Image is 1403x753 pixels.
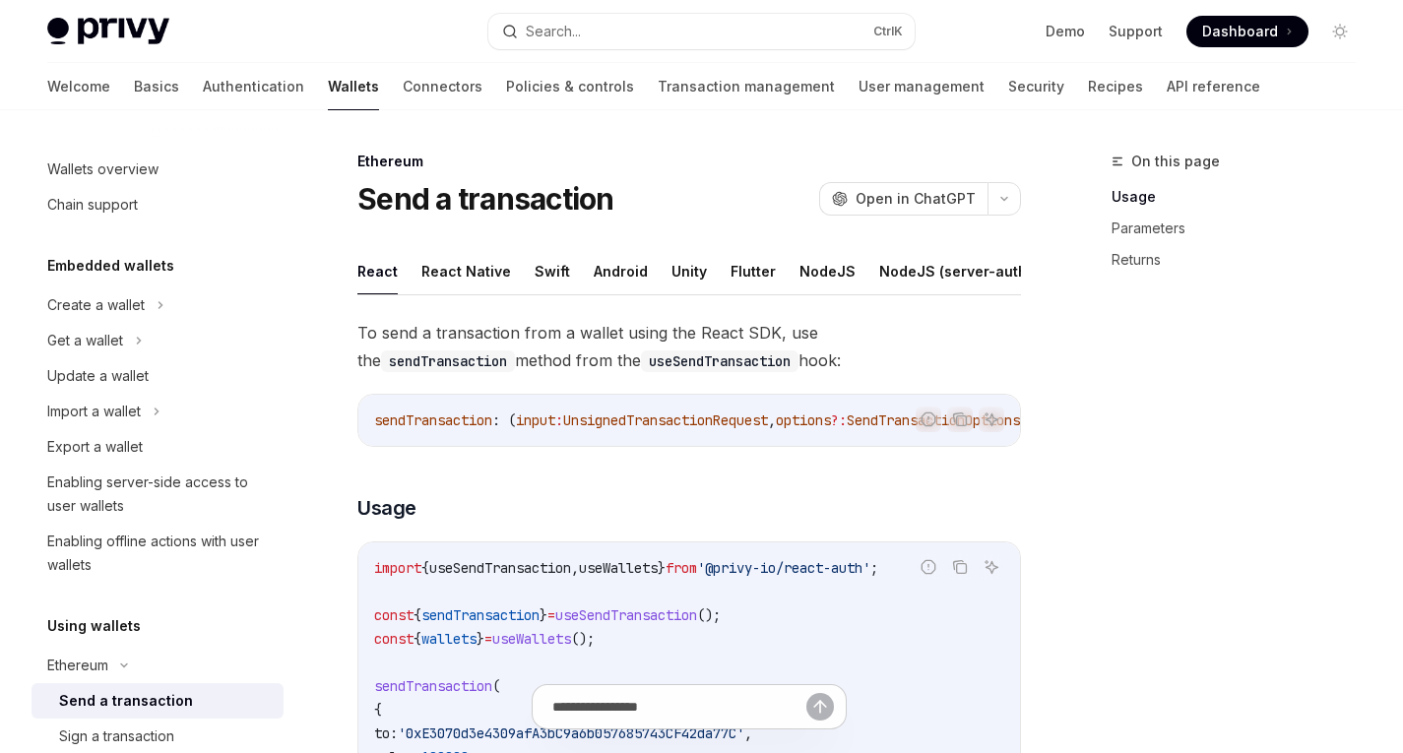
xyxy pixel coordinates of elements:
[658,63,835,110] a: Transaction management
[421,630,477,648] span: wallets
[1186,16,1308,47] a: Dashboard
[47,18,169,45] img: light logo
[1046,22,1085,41] a: Demo
[819,182,988,216] button: Open in ChatGPT
[59,689,193,713] div: Send a transaction
[484,630,492,648] span: =
[1167,63,1260,110] a: API reference
[806,693,834,721] button: Send message
[32,429,284,465] a: Export a wallet
[32,465,284,524] a: Enabling server-side access to user wallets
[421,559,429,577] span: {
[856,189,976,209] span: Open in ChatGPT
[579,559,658,577] span: useWallets
[357,248,398,294] button: React
[571,559,579,577] span: ,
[947,407,973,432] button: Copy the contents from the code block
[540,606,547,624] span: }
[381,350,515,372] code: sendTransaction
[203,63,304,110] a: Authentication
[1088,63,1143,110] a: Recipes
[571,630,595,648] span: ();
[526,20,581,43] div: Search...
[1324,16,1356,47] button: Toggle dark mode
[641,350,798,372] code: useSendTransaction
[47,530,272,577] div: Enabling offline actions with user wallets
[1202,22,1278,41] span: Dashboard
[731,248,776,294] button: Flutter
[671,248,707,294] button: Unity
[1112,244,1371,276] a: Returns
[488,14,914,49] button: Search...CtrlK
[47,293,145,317] div: Create a wallet
[374,677,492,695] span: sendTransaction
[697,606,721,624] span: ();
[799,248,856,294] button: NodeJS
[879,248,1032,294] button: NodeJS (server-auth)
[847,411,1020,429] span: SendTransactionOptions
[47,614,141,638] h5: Using wallets
[979,554,1004,580] button: Ask AI
[547,606,555,624] span: =
[870,559,878,577] span: ;
[535,248,570,294] button: Swift
[873,24,903,39] span: Ctrl K
[555,606,697,624] span: useSendTransaction
[421,606,540,624] span: sendTransaction
[357,494,416,522] span: Usage
[477,630,484,648] span: }
[374,411,492,429] span: sendTransaction
[47,329,123,352] div: Get a wallet
[403,63,482,110] a: Connectors
[768,411,776,429] span: ,
[47,157,159,181] div: Wallets overview
[666,559,697,577] span: from
[374,630,414,648] span: const
[1112,213,1371,244] a: Parameters
[979,407,1004,432] button: Ask AI
[555,411,563,429] span: :
[47,471,272,518] div: Enabling server-side access to user wallets
[47,400,141,423] div: Import a wallet
[776,411,831,429] span: options
[374,606,414,624] span: const
[414,630,421,648] span: {
[859,63,985,110] a: User management
[47,193,138,217] div: Chain support
[492,677,500,695] span: (
[1109,22,1163,41] a: Support
[947,554,973,580] button: Copy the contents from the code block
[916,407,941,432] button: Report incorrect code
[831,411,847,429] span: ?:
[414,606,421,624] span: {
[357,319,1021,374] span: To send a transaction from a wallet using the React SDK, use the method from the hook:
[563,411,768,429] span: UnsignedTransactionRequest
[32,358,284,394] a: Update a wallet
[916,554,941,580] button: Report incorrect code
[1112,181,1371,213] a: Usage
[47,364,149,388] div: Update a wallet
[1008,63,1064,110] a: Security
[32,152,284,187] a: Wallets overview
[357,152,1021,171] div: Ethereum
[32,524,284,583] a: Enabling offline actions with user wallets
[32,187,284,222] a: Chain support
[328,63,379,110] a: Wallets
[658,559,666,577] span: }
[357,181,614,217] h1: Send a transaction
[134,63,179,110] a: Basics
[697,559,870,577] span: '@privy-io/react-auth'
[374,559,421,577] span: import
[421,248,511,294] button: React Native
[516,411,555,429] span: input
[47,63,110,110] a: Welcome
[492,630,571,648] span: useWallets
[506,63,634,110] a: Policies & controls
[492,411,516,429] span: : (
[1131,150,1220,173] span: On this page
[47,654,108,677] div: Ethereum
[594,248,648,294] button: Android
[32,683,284,719] a: Send a transaction
[47,435,143,459] div: Export a wallet
[59,724,174,748] div: Sign a transaction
